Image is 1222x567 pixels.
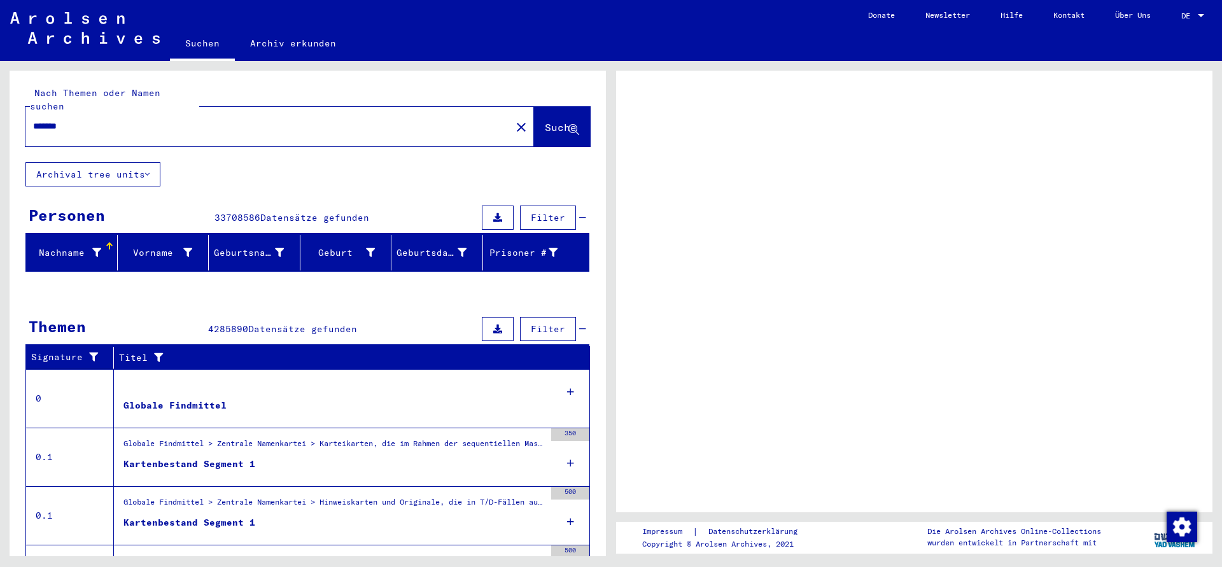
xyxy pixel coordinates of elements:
mat-header-cell: Geburtsdatum [391,235,483,270]
img: yv_logo.png [1151,521,1199,553]
mat-header-cell: Vorname [118,235,209,270]
span: Datensätze gefunden [260,212,369,223]
button: Suche [534,107,590,146]
div: Titel [119,347,577,368]
div: Geburtsdatum [397,242,482,263]
div: Signature [31,347,116,368]
mat-header-cell: Nachname [26,235,118,270]
mat-icon: close [514,120,529,135]
div: 500 [551,487,589,500]
div: Geburt‏ [305,246,376,260]
div: Geburtsname [214,242,300,263]
div: Themen [29,315,86,338]
span: 33708586 [214,212,260,223]
img: Zustimmung ändern [1167,512,1197,542]
a: Suchen [170,28,235,61]
p: wurden entwickelt in Partnerschaft mit [927,537,1101,549]
div: Vorname [123,242,209,263]
span: 4285890 [208,323,248,335]
div: Geburtsdatum [397,246,467,260]
div: Geburt‏ [305,242,391,263]
div: 350 [551,428,589,441]
span: Filter [531,212,565,223]
div: | [642,525,813,538]
span: Suche [545,121,577,134]
div: Globale Findmittel > Zentrale Namenkartei > Karteikarten, die im Rahmen der sequentiellen Massend... [123,438,545,456]
p: Copyright © Arolsen Archives, 2021 [642,538,813,550]
mat-label: Nach Themen oder Namen suchen [30,87,160,112]
div: Kartenbestand Segment 1 [123,458,255,471]
div: Zustimmung ändern [1166,511,1197,542]
img: Arolsen_neg.svg [10,12,160,44]
div: Nachname [31,246,101,260]
div: Prisoner # [488,246,558,260]
a: Archiv erkunden [235,28,351,59]
div: Kartenbestand Segment 1 [123,516,255,529]
div: Signature [31,351,104,364]
div: Geburtsname [214,246,284,260]
div: Titel [119,351,565,365]
mat-header-cell: Prisoner # [483,235,589,270]
td: 0 [26,369,114,428]
mat-header-cell: Geburt‏ [300,235,392,270]
button: Filter [520,317,576,341]
div: Personen [29,204,105,227]
button: Clear [509,114,534,139]
a: Datenschutzerklärung [698,525,813,538]
span: Datensätze gefunden [248,323,357,335]
td: 0.1 [26,428,114,486]
a: Impressum [642,525,692,538]
span: DE [1181,11,1195,20]
span: Filter [531,323,565,335]
div: 500 [551,545,589,558]
div: Globale Findmittel > Zentrale Namenkartei > Hinweiskarten und Originale, die in T/D-Fällen aufgef... [123,496,545,514]
button: Archival tree units [25,162,160,186]
div: Prisoner # [488,242,574,263]
p: Die Arolsen Archives Online-Collections [927,526,1101,537]
div: Globale Findmittel [123,399,227,412]
div: Vorname [123,246,193,260]
td: 0.1 [26,486,114,545]
mat-header-cell: Geburtsname [209,235,300,270]
button: Filter [520,206,576,230]
div: Nachname [31,242,117,263]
